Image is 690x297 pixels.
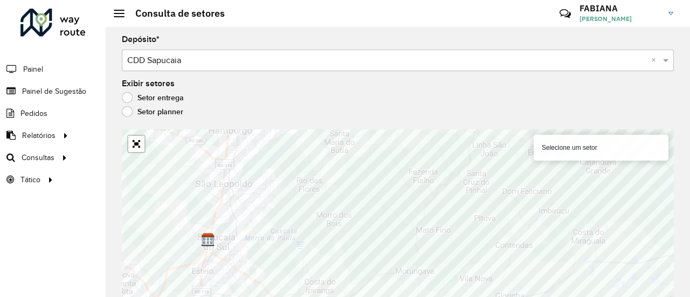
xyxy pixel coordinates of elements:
span: Clear all [651,54,660,67]
span: Consultas [22,152,54,163]
a: Contato Rápido [554,2,577,25]
a: Abrir mapa em tela cheia [128,136,144,152]
span: Painel [23,64,43,75]
span: [PERSON_NAME] [579,14,660,24]
div: Selecione um setor [534,135,668,161]
span: Painel de Sugestão [22,86,86,97]
h3: FABIANA [579,3,660,13]
span: Pedidos [20,108,47,119]
span: Tático [20,174,40,185]
label: Setor entrega [122,92,184,103]
h2: Consulta de setores [125,8,225,19]
span: Relatórios [22,130,56,141]
label: Depósito [122,33,160,46]
label: Setor planner [122,106,183,117]
label: Exibir setores [122,77,175,90]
